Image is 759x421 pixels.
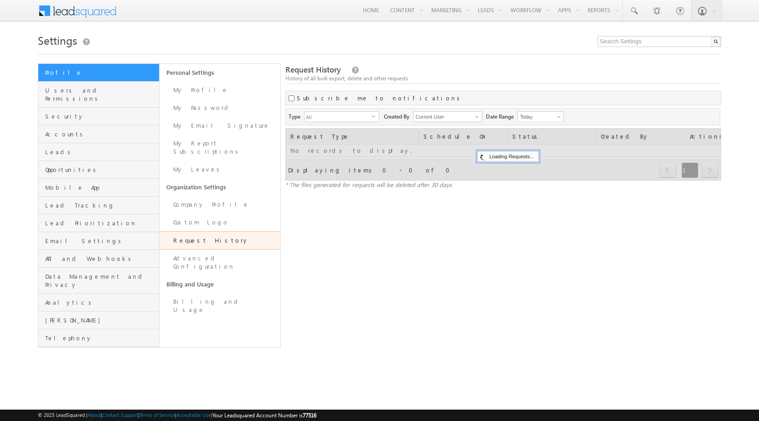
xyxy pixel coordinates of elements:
[88,412,101,418] a: About
[470,112,481,121] a: Show All Items
[45,298,157,307] span: Analytics
[38,161,159,179] a: Opportunities
[176,412,211,418] a: Acceptable Use
[45,148,157,156] span: Leads
[38,312,159,329] a: [PERSON_NAME]
[486,111,517,121] span: Date Range
[45,219,157,227] span: Lead Prioritization
[45,316,157,324] span: [PERSON_NAME]
[212,412,316,419] span: Your Leadsquared Account Number is
[38,214,159,232] a: Lead Prioritization
[160,231,281,249] a: Request History
[45,166,157,174] span: Opportunities
[38,108,159,125] a: Security
[518,113,561,121] span: Today
[45,255,157,263] span: API and Webhooks
[289,111,304,121] span: Type
[477,151,539,162] div: Loading Requests...
[38,64,159,82] a: Profile
[285,74,721,83] div: History of all bulk export, delete and other requests
[160,161,281,178] a: My Leaves
[160,249,281,275] a: Advanced Configuration
[160,178,281,196] a: Organization Settings
[38,82,159,108] a: Users and Permissions
[38,232,159,250] a: Email Settings
[45,272,157,289] span: Data Management and Privacy
[45,183,157,192] span: Mobile App
[45,237,157,245] span: Email Settings
[285,181,453,188] span: * The files generated for requests will be deleted after 30 days.
[45,334,157,342] span: Telephony
[160,81,281,99] a: My Profile
[102,412,138,418] a: Contact Support
[45,130,157,138] span: Accounts
[304,111,379,122] div: All
[297,94,463,102] label: Subscribe me to notifications
[38,197,159,214] a: Lead Tracking
[160,275,281,293] a: Billing and Usage
[45,112,157,120] span: Security
[372,114,379,118] span: select
[45,86,157,103] span: Users and Permissions
[517,111,564,122] a: Today
[38,33,77,47] span: Settings
[38,143,159,161] a: Leads
[305,112,372,122] span: All
[139,412,175,418] a: Terms of Service
[384,111,413,121] span: Created By
[38,250,159,268] a: API and Webhooks
[160,196,281,213] a: Company Profile
[45,201,157,209] span: Lead Tracking
[160,117,281,135] a: My Email Signature
[285,64,341,75] span: Request History
[160,135,281,161] a: My Report Subscriptions
[160,99,281,117] a: My Password
[38,294,159,312] a: Analytics
[38,268,159,294] a: Data Management and Privacy
[160,64,281,81] a: Personal Settings
[303,412,316,419] span: 77516
[38,329,159,347] a: Telephony
[38,179,159,197] a: Mobile App
[598,36,721,47] input: Search Settings
[160,293,281,319] a: Billing and Usage
[38,411,316,420] span: © 2025 LeadSquared | | | | |
[45,68,157,77] span: Profile
[38,125,159,143] a: Accounts
[160,213,281,231] a: Custom Logo
[413,111,482,122] input: Type to Search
